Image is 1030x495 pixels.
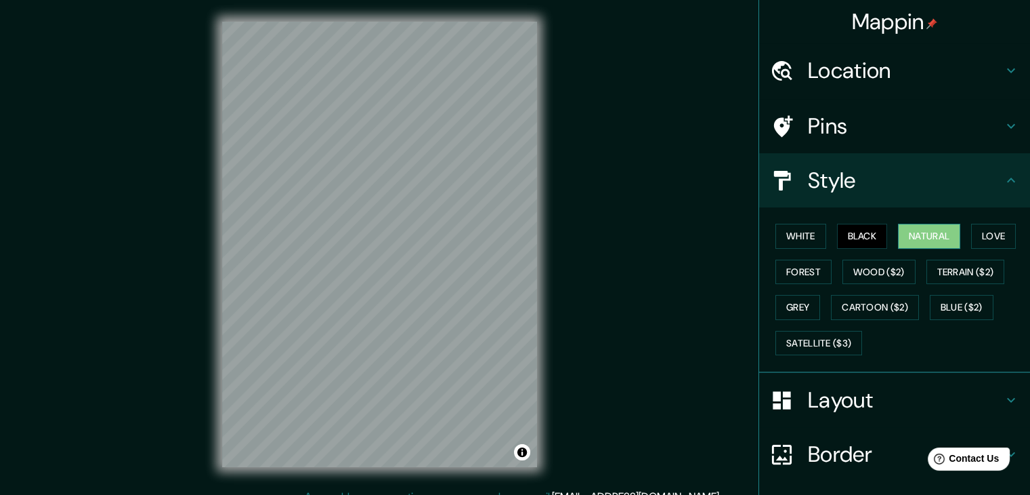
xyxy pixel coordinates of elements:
button: Forest [775,260,832,285]
button: Toggle attribution [514,444,530,460]
h4: Style [808,167,1003,194]
button: White [775,224,826,249]
button: Grey [775,295,820,320]
button: Natural [898,224,960,249]
div: Location [759,43,1030,98]
div: Style [759,153,1030,207]
button: Love [971,224,1016,249]
iframe: Help widget launcher [909,442,1015,480]
img: pin-icon.png [926,18,937,29]
button: Terrain ($2) [926,260,1005,285]
div: Layout [759,373,1030,427]
button: Wood ($2) [842,260,916,285]
h4: Location [808,57,1003,84]
canvas: Map [222,22,537,467]
div: Pins [759,99,1030,153]
h4: Mappin [852,8,938,35]
h4: Pins [808,113,1003,140]
button: Blue ($2) [930,295,993,320]
button: Cartoon ($2) [831,295,919,320]
button: Black [837,224,888,249]
div: Border [759,427,1030,481]
button: Satellite ($3) [775,331,862,356]
h4: Border [808,441,1003,468]
h4: Layout [808,387,1003,414]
